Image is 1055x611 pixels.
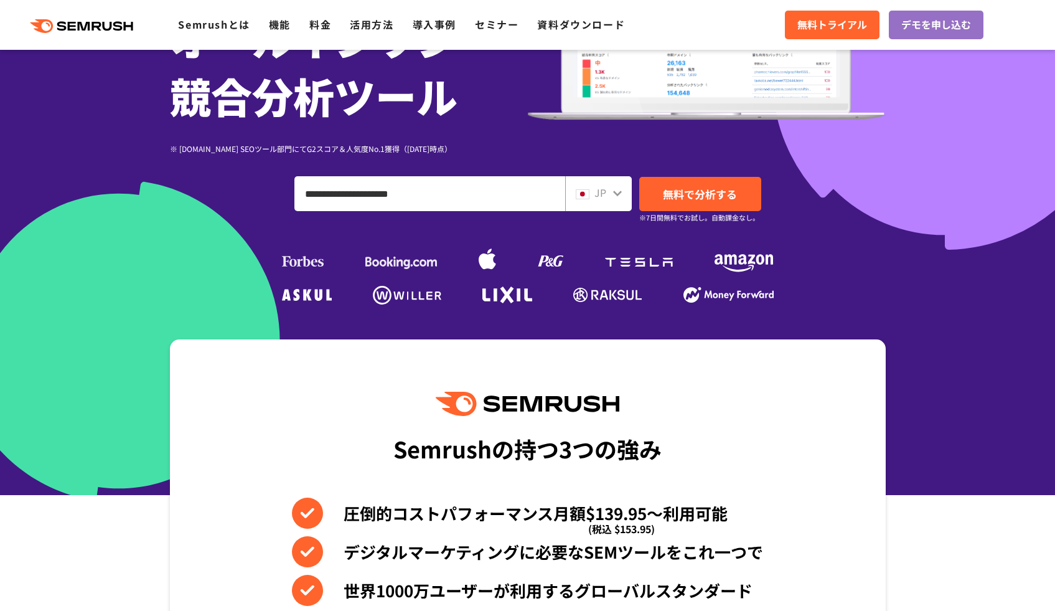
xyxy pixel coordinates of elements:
a: 活用方法 [350,17,393,32]
a: Semrushとは [178,17,250,32]
a: 料金 [309,17,331,32]
div: ※ [DOMAIN_NAME] SEOツール部門にてG2スコア＆人気度No.1獲得（[DATE]時点） [170,143,528,154]
input: ドメイン、キーワードまたはURLを入力してください [295,177,565,211]
small: ※7日間無料でお試し。自動課金なし。 [639,212,759,224]
a: 無料で分析する [639,177,761,211]
a: 無料トライアル [785,11,879,39]
div: Semrushの持つ3つの強み [393,425,662,471]
h1: オールインワン 競合分析ツール [170,9,528,124]
a: セミナー [475,17,518,32]
span: デモを申し込む [901,17,971,33]
a: デモを申し込む [889,11,983,39]
span: 無料トライアル [797,17,867,33]
a: 資料ダウンロード [537,17,625,32]
span: 無料で分析する [663,186,737,202]
span: (税込 $153.95) [588,513,655,544]
li: 圧倒的コストパフォーマンス月額$139.95〜利用可能 [292,498,763,529]
li: 世界1000万ユーザーが利用するグローバルスタンダード [292,575,763,606]
a: 導入事例 [413,17,456,32]
span: JP [594,185,606,200]
li: デジタルマーケティングに必要なSEMツールをこれ一つで [292,536,763,567]
img: Semrush [436,392,619,416]
a: 機能 [269,17,291,32]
